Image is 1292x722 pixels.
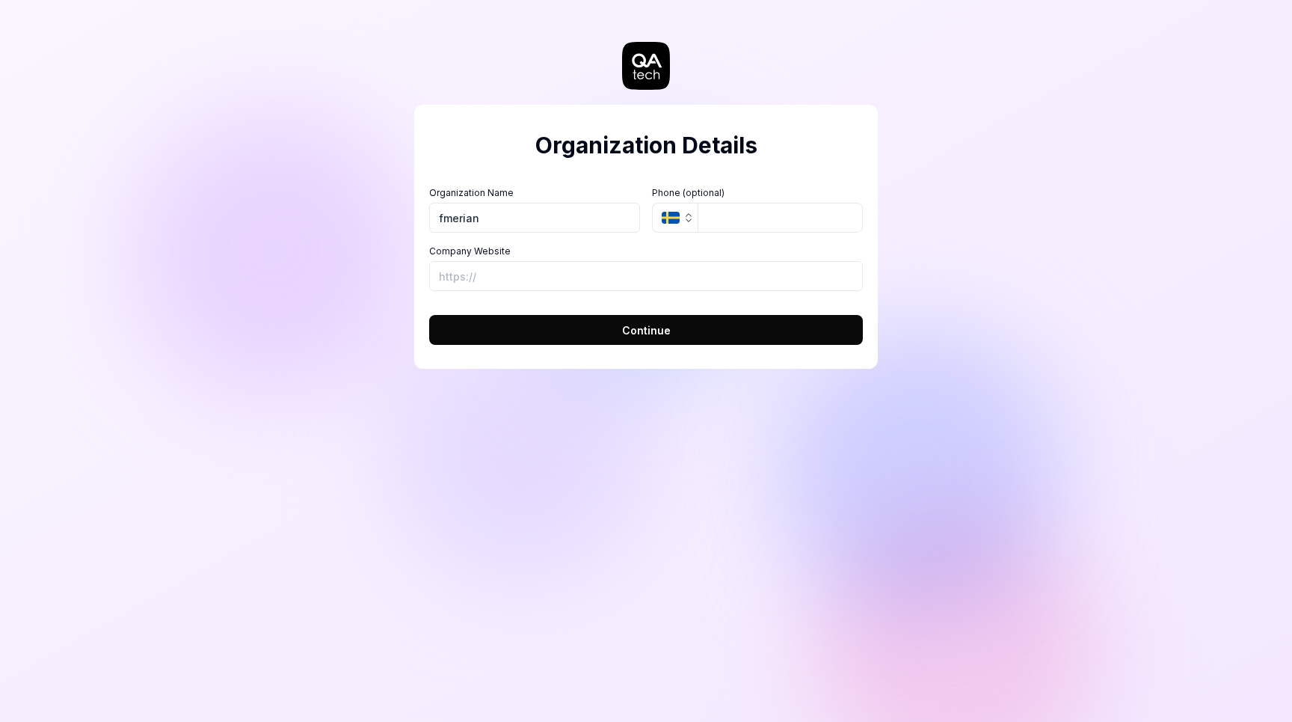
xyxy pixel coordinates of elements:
[429,315,863,345] button: Continue
[429,186,640,200] label: Organization Name
[429,129,863,162] h2: Organization Details
[622,322,671,338] span: Continue
[429,245,863,258] label: Company Website
[429,261,863,291] input: https://
[652,186,863,200] label: Phone (optional)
